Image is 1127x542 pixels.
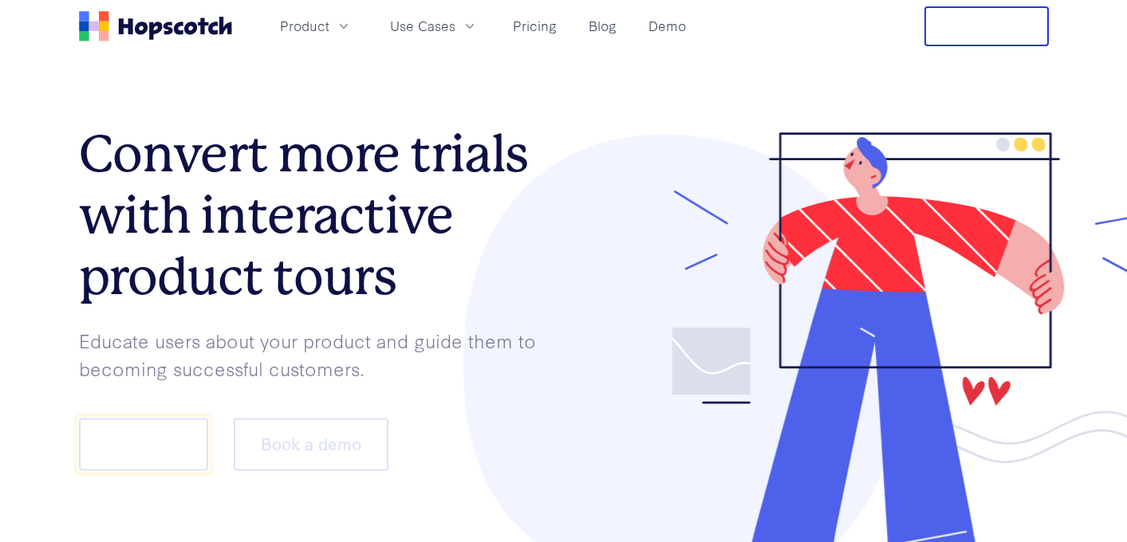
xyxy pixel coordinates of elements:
[642,13,692,39] a: Demo
[506,13,563,39] a: Pricing
[79,11,232,41] a: Home
[280,16,329,36] span: Product
[234,418,388,471] button: Book a demo
[582,13,623,39] a: Blog
[390,16,455,36] span: Use Cases
[79,418,208,471] button: Show me!
[924,6,1049,46] button: Free Trial
[270,13,361,39] button: Product
[79,327,564,382] p: Educate users about your product and guide them to becoming successful customers.
[380,13,487,39] button: Use Cases
[79,124,564,307] h1: Convert more trials with interactive product tours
